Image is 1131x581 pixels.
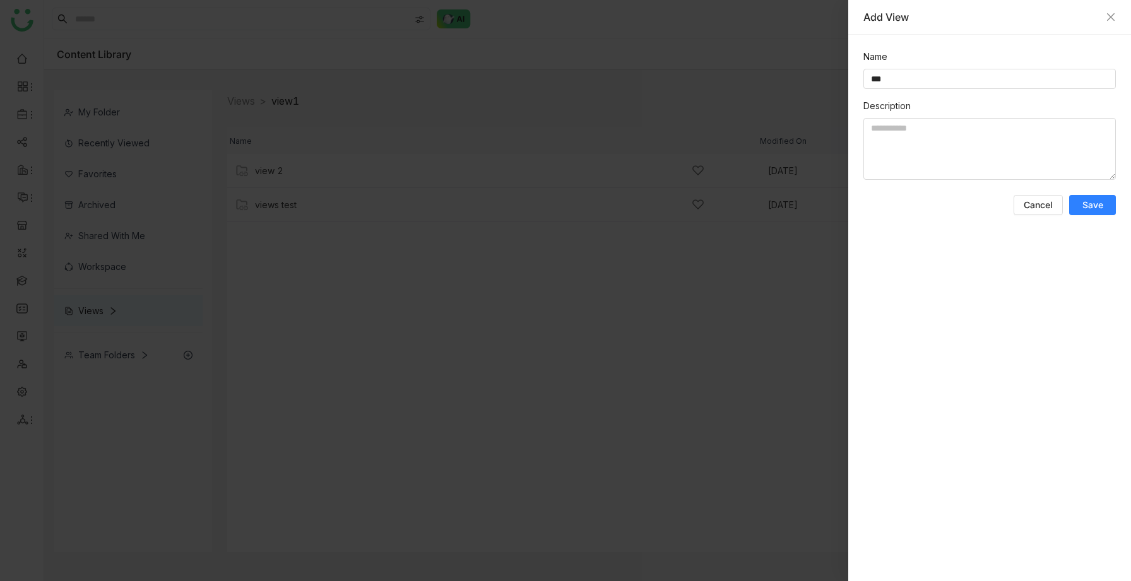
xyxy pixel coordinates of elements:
div: Add View [863,10,1099,24]
label: Description [863,99,911,113]
span: Save [1082,199,1103,211]
button: Save [1069,195,1116,215]
span: Cancel [1024,199,1053,211]
button: Cancel [1014,195,1063,215]
button: Close [1106,12,1116,22]
label: Name [863,50,887,64]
